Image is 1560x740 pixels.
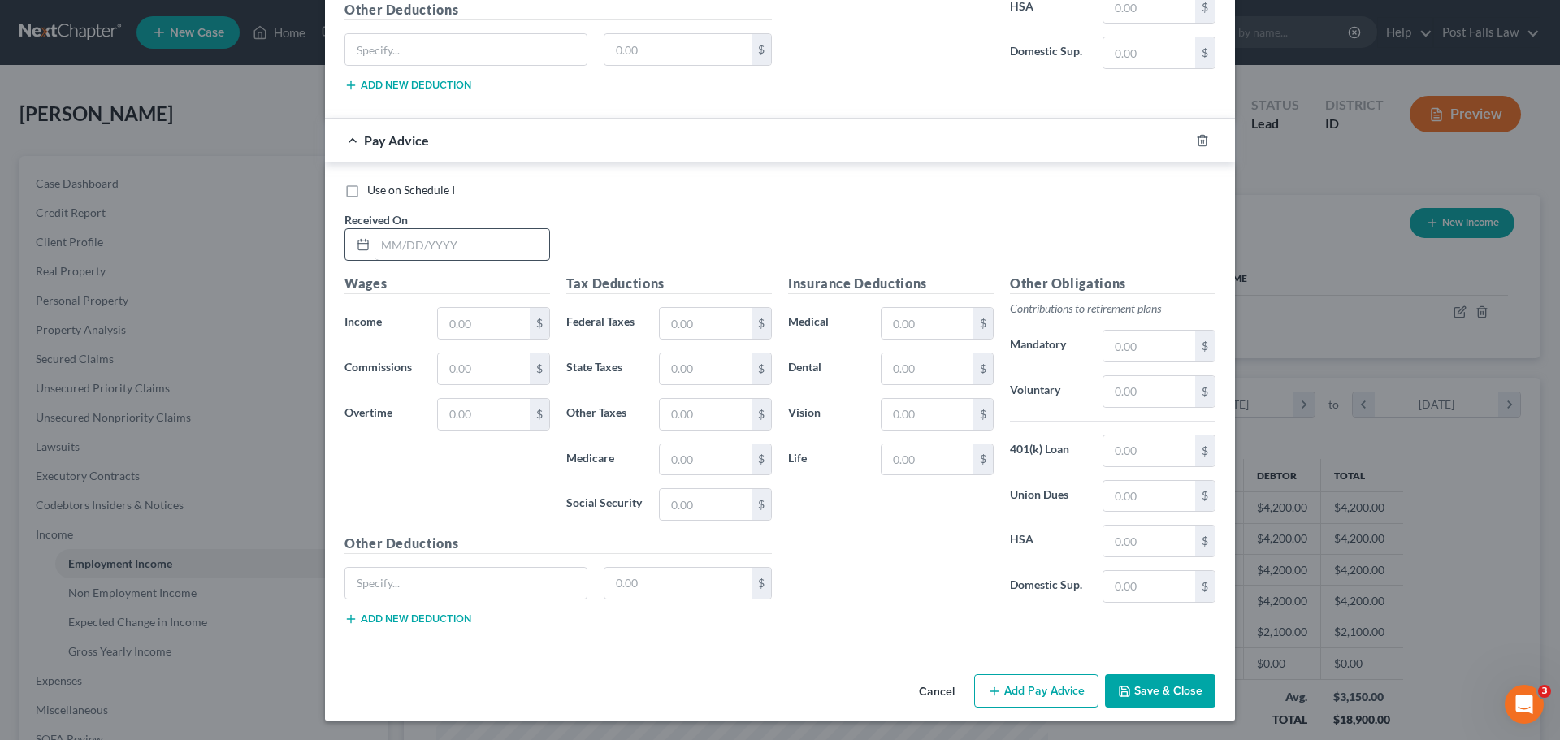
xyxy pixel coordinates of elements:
[336,398,429,431] label: Overtime
[1105,674,1215,708] button: Save & Close
[1002,480,1094,513] label: Union Dues
[1002,570,1094,603] label: Domestic Sup.
[1002,37,1094,69] label: Domestic Sup.
[367,183,455,197] span: Use on Schedule I
[344,79,471,92] button: Add new deduction
[364,132,429,148] span: Pay Advice
[1195,376,1215,407] div: $
[973,353,993,384] div: $
[1195,435,1215,466] div: $
[344,534,772,554] h5: Other Deductions
[752,489,771,520] div: $
[438,353,530,384] input: 0.00
[1103,481,1195,512] input: 0.00
[906,676,968,708] button: Cancel
[530,399,549,430] div: $
[660,399,752,430] input: 0.00
[344,213,408,227] span: Received On
[780,307,873,340] label: Medical
[973,399,993,430] div: $
[1002,375,1094,408] label: Voluntary
[375,229,549,260] input: MM/DD/YYYY
[752,399,771,430] div: $
[530,308,549,339] div: $
[530,353,549,384] div: $
[1505,685,1544,724] iframe: Intercom live chat
[1195,571,1215,602] div: $
[1195,526,1215,556] div: $
[345,568,587,599] input: Specify...
[344,274,550,294] h5: Wages
[660,444,752,475] input: 0.00
[566,274,772,294] h5: Tax Deductions
[604,568,752,599] input: 0.00
[882,353,973,384] input: 0.00
[1195,37,1215,68] div: $
[1195,331,1215,361] div: $
[1103,37,1195,68] input: 0.00
[752,444,771,475] div: $
[1002,525,1094,557] label: HSA
[780,398,873,431] label: Vision
[558,353,651,385] label: State Taxes
[752,568,771,599] div: $
[1103,376,1195,407] input: 0.00
[1195,481,1215,512] div: $
[1103,435,1195,466] input: 0.00
[344,314,382,328] span: Income
[438,399,530,430] input: 0.00
[558,488,651,521] label: Social Security
[344,612,471,625] button: Add new deduction
[1103,571,1195,602] input: 0.00
[1002,330,1094,362] label: Mandatory
[1010,301,1215,317] p: Contributions to retirement plans
[604,34,752,65] input: 0.00
[558,307,651,340] label: Federal Taxes
[882,308,973,339] input: 0.00
[780,444,873,476] label: Life
[973,444,993,475] div: $
[660,489,752,520] input: 0.00
[1010,274,1215,294] h5: Other Obligations
[973,308,993,339] div: $
[1103,526,1195,556] input: 0.00
[752,308,771,339] div: $
[1538,685,1551,698] span: 3
[788,274,994,294] h5: Insurance Deductions
[660,353,752,384] input: 0.00
[660,308,752,339] input: 0.00
[1103,331,1195,361] input: 0.00
[438,308,530,339] input: 0.00
[558,444,651,476] label: Medicare
[752,34,771,65] div: $
[974,674,1098,708] button: Add Pay Advice
[780,353,873,385] label: Dental
[752,353,771,384] div: $
[1002,435,1094,467] label: 401(k) Loan
[558,398,651,431] label: Other Taxes
[882,444,973,475] input: 0.00
[336,353,429,385] label: Commissions
[882,399,973,430] input: 0.00
[345,34,587,65] input: Specify...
